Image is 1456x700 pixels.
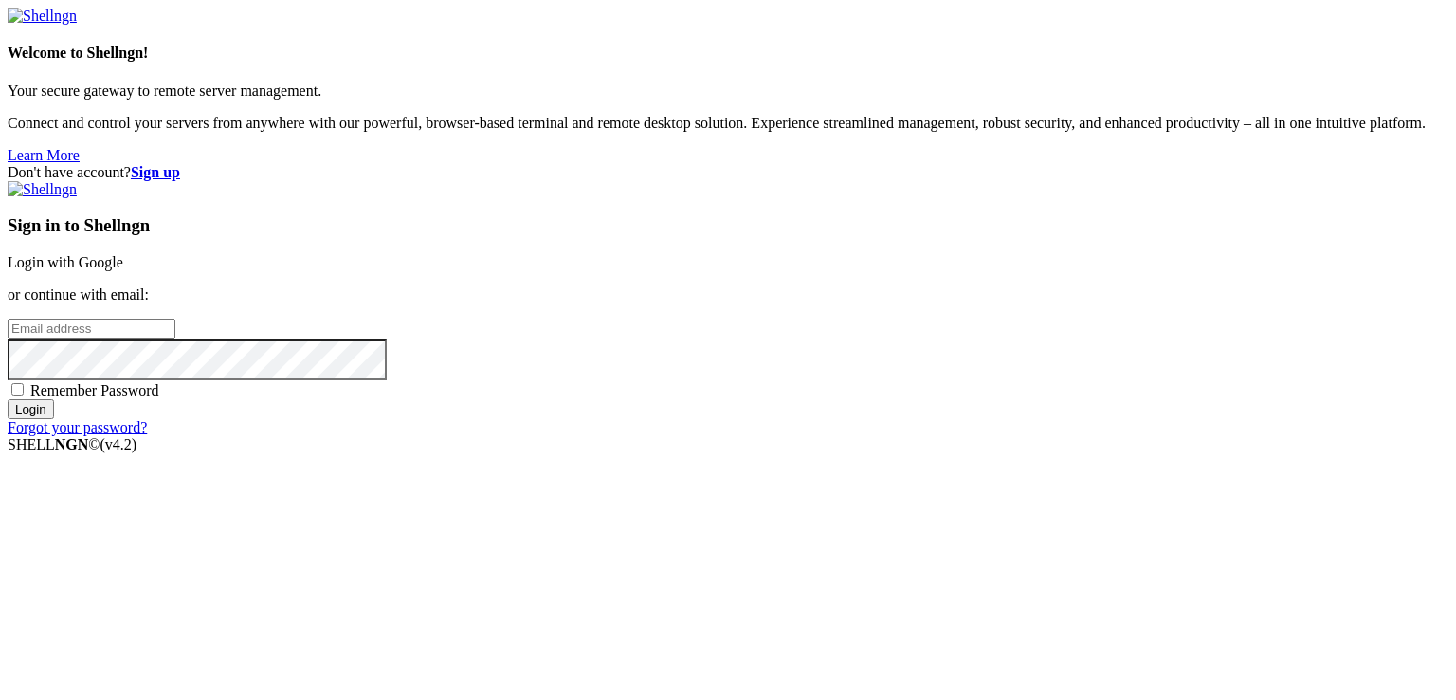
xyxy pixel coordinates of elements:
[8,399,54,419] input: Login
[8,419,147,435] a: Forgot your password?
[100,436,137,452] span: 4.2.0
[8,319,175,339] input: Email address
[8,45,1448,62] h4: Welcome to Shellngn!
[8,8,77,25] img: Shellngn
[11,383,24,396] input: Remember Password
[55,436,89,452] b: NGN
[8,115,1448,132] p: Connect and control your servers from anywhere with our powerful, browser-based terminal and remo...
[8,83,1448,100] p: Your secure gateway to remote server management.
[8,286,1448,304] p: or continue with email:
[8,181,77,198] img: Shellngn
[8,147,80,163] a: Learn More
[8,215,1448,236] h3: Sign in to Shellngn
[8,164,1448,181] div: Don't have account?
[131,164,180,180] a: Sign up
[30,382,159,398] span: Remember Password
[8,436,136,452] span: SHELL ©
[8,254,123,270] a: Login with Google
